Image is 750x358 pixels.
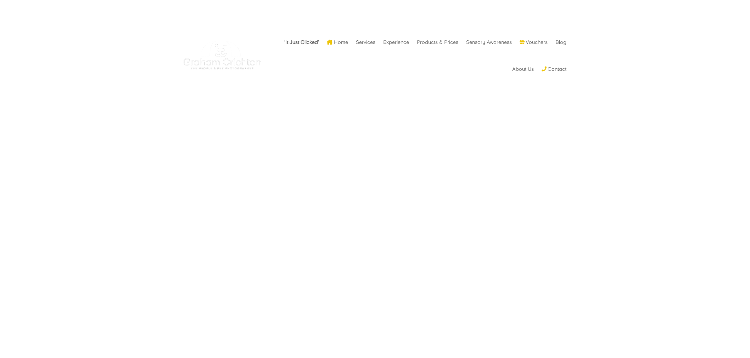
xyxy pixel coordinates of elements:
a: Vouchers [520,29,548,56]
a: About Us [512,56,534,82]
a: Sensory Awareness [466,29,512,56]
a: Experience [383,29,409,56]
a: Home [327,29,348,56]
a: Services [356,29,375,56]
strong: ‘It Just Clicked’ [284,40,319,45]
a: Blog [555,29,566,56]
a: Products & Prices [417,29,458,56]
a: Contact [542,56,567,82]
a: ‘It Just Clicked’ [284,29,319,56]
img: Graham Crichton Photography Logo [184,38,261,74]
